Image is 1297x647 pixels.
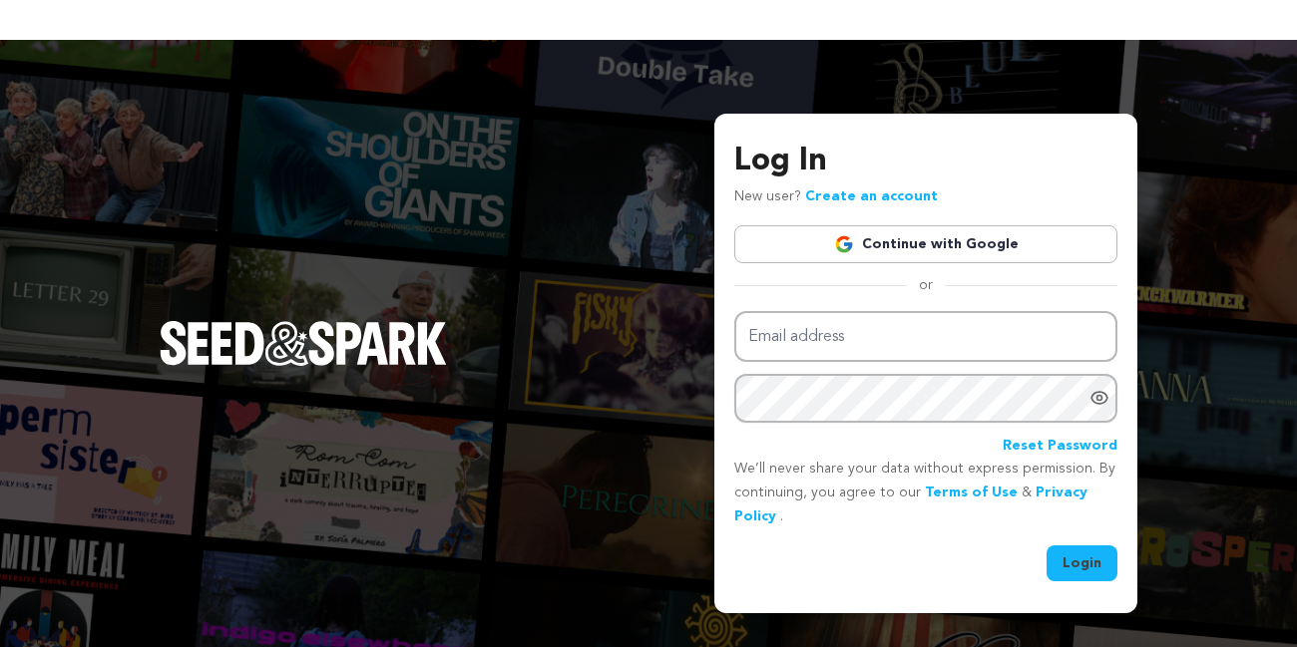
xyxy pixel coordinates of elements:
h3: Log In [734,138,1117,185]
a: Continue with Google [734,225,1117,263]
button: Login [1047,545,1117,581]
a: Privacy Policy [734,485,1087,523]
a: Create an account [805,189,938,203]
a: Terms of Use [925,485,1018,499]
p: We’ll never share your data without express permission. By continuing, you agree to our & . [734,458,1117,528]
a: Reset Password [1003,435,1117,459]
span: or [907,275,945,295]
p: New user? [734,185,938,209]
input: Email address [734,311,1117,362]
img: Google logo [834,234,854,254]
a: Seed&Spark Homepage [160,321,447,405]
a: Show password as plain text. Warning: this will display your password on the screen. [1089,388,1109,408]
img: Seed&Spark Logo [160,321,447,365]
